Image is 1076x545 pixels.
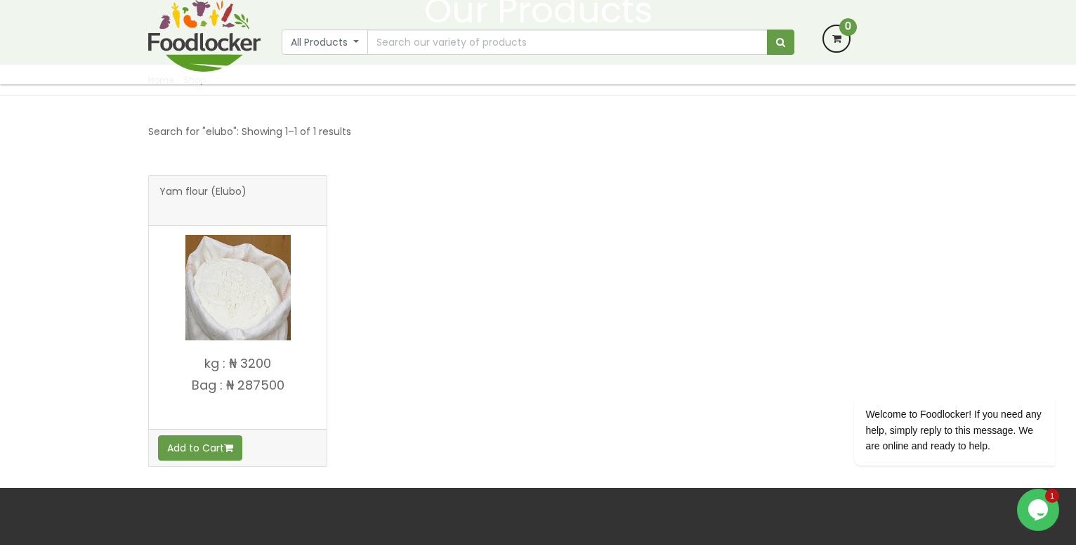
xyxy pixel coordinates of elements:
[224,443,233,453] i: Add to cart
[159,186,247,214] span: Yam flour (Elubo)
[158,435,242,461] button: Add to Cart
[148,124,351,140] p: Search for "elubo": Showing 1–1 of 1 results
[149,378,327,392] p: Bag : ₦ 287500
[367,30,768,55] input: Search our variety of products
[149,357,327,371] p: kg : ₦ 3200
[839,18,857,36] span: 0
[809,268,1062,482] iframe: chat widget
[185,235,291,340] img: Yam flour (Elubo)
[1017,489,1062,531] iframe: chat widget
[282,30,368,55] button: All Products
